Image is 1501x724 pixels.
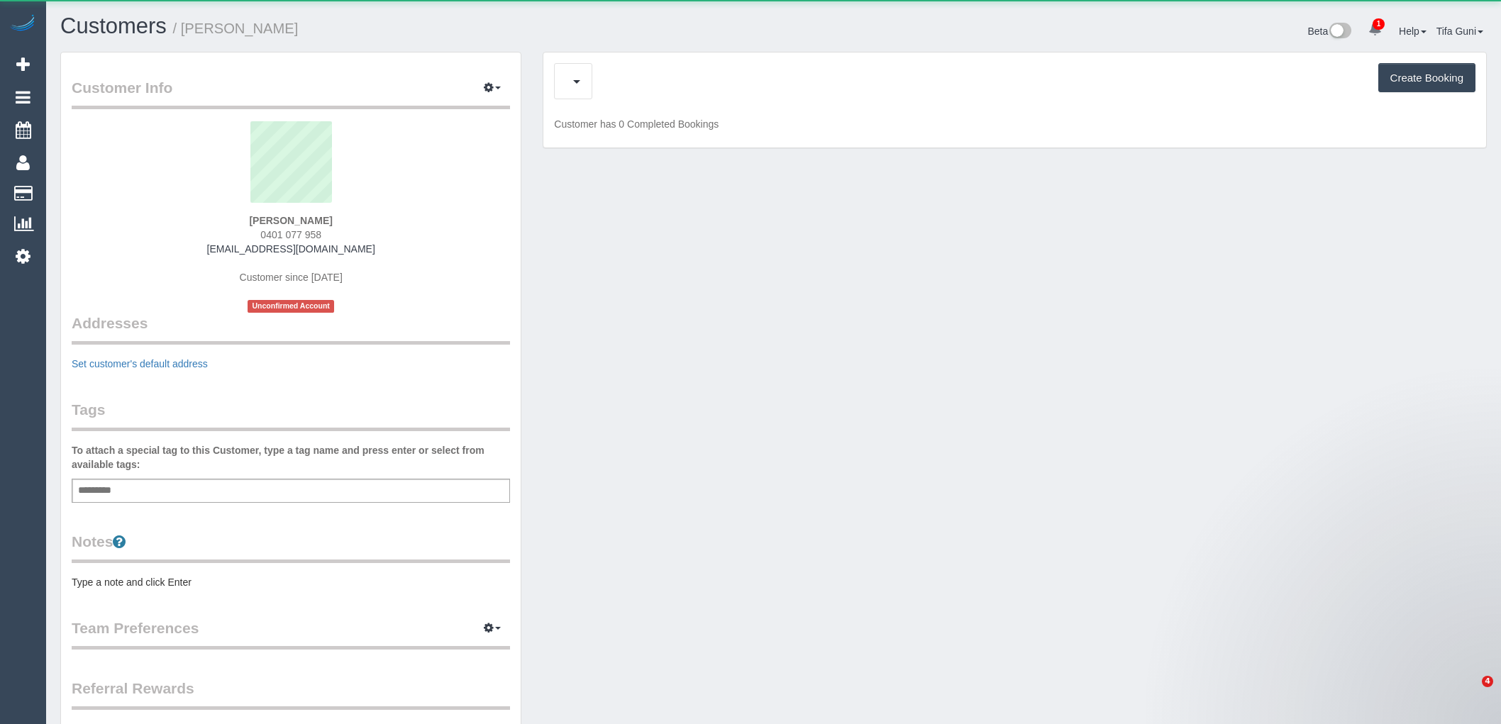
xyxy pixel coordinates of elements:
[1373,18,1385,30] span: 1
[1328,23,1351,41] img: New interface
[1453,676,1487,710] iframe: Intercom live chat
[249,215,332,226] strong: [PERSON_NAME]
[1378,63,1475,93] button: Create Booking
[72,77,510,109] legend: Customer Info
[72,399,510,431] legend: Tags
[72,531,510,563] legend: Notes
[173,21,299,36] small: / [PERSON_NAME]
[1482,676,1493,687] span: 4
[72,575,510,589] pre: Type a note and click Enter
[72,678,510,710] legend: Referral Rewards
[1436,26,1483,37] a: Tifa Guni
[554,117,1475,131] p: Customer has 0 Completed Bookings
[260,229,321,240] span: 0401 077 958
[248,300,334,312] span: Unconfirmed Account
[1361,14,1389,45] a: 1
[9,14,37,34] img: Automaid Logo
[72,443,510,472] label: To attach a special tag to this Customer, type a tag name and press enter or select from availabl...
[72,358,208,369] a: Set customer's default address
[240,272,343,283] span: Customer since [DATE]
[60,13,167,38] a: Customers
[207,243,375,255] a: [EMAIL_ADDRESS][DOMAIN_NAME]
[72,618,510,650] legend: Team Preferences
[1307,26,1351,37] a: Beta
[1399,26,1427,37] a: Help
